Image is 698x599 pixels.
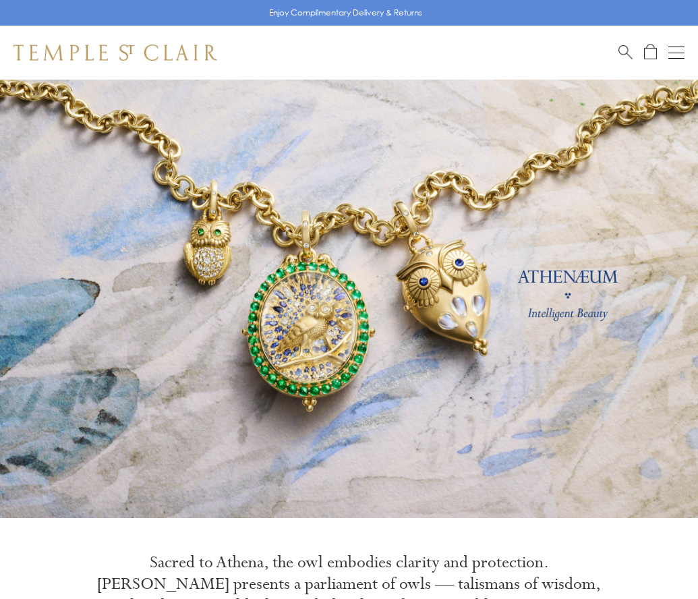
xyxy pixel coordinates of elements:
p: Enjoy Complimentary Delivery & Returns [269,6,422,20]
a: Open Shopping Bag [644,44,657,61]
button: Open navigation [668,45,685,61]
a: Search [618,44,633,61]
img: Temple St. Clair [13,45,217,61]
